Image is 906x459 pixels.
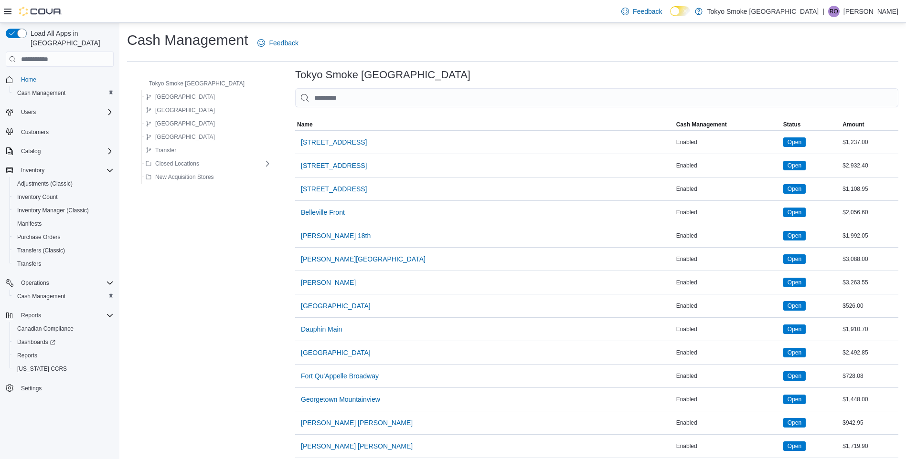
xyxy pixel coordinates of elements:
[17,165,48,176] button: Inventory
[783,231,806,240] span: Open
[10,335,117,349] a: Dashboards
[155,133,215,141] span: [GEOGRAPHIC_DATA]
[21,147,41,155] span: Catalog
[17,125,114,137] span: Customers
[301,254,426,264] span: [PERSON_NAME][GEOGRAPHIC_DATA]
[297,273,360,292] button: [PERSON_NAME]
[301,301,371,311] span: [GEOGRAPHIC_DATA]
[674,323,781,335] div: Enabled
[297,343,374,362] button: [GEOGRAPHIC_DATA]
[676,121,727,128] span: Cash Management
[127,31,248,50] h1: Cash Management
[297,390,384,409] button: Georgetown Mountainview
[297,366,383,386] button: Fort Qu'Appelle Broadway
[142,104,219,116] button: [GEOGRAPHIC_DATA]
[295,119,674,130] button: Name
[17,292,65,300] span: Cash Management
[10,190,117,204] button: Inventory Count
[155,120,215,127] span: [GEOGRAPHIC_DATA]
[783,254,806,264] span: Open
[788,185,801,193] span: Open
[301,324,342,334] span: Dauphin Main
[633,7,662,16] span: Feedback
[301,184,367,194] span: [STREET_ADDRESS]
[841,417,898,428] div: $942.95
[13,205,114,216] span: Inventory Manager (Classic)
[841,277,898,288] div: $3,263.55
[788,348,801,357] span: Open
[788,302,801,310] span: Open
[17,165,114,176] span: Inventory
[301,278,356,287] span: [PERSON_NAME]
[674,277,781,288] div: Enabled
[783,348,806,357] span: Open
[783,441,806,451] span: Open
[674,160,781,171] div: Enabled
[13,258,114,270] span: Transfers
[10,349,117,362] button: Reports
[828,6,840,17] div: Raina Olson
[10,204,117,217] button: Inventory Manager (Classic)
[254,33,302,52] a: Feedback
[17,247,65,254] span: Transfers (Classic)
[783,395,806,404] span: Open
[674,347,781,358] div: Enabled
[21,279,49,287] span: Operations
[841,253,898,265] div: $3,088.00
[142,158,203,169] button: Closed Locations
[843,6,898,17] p: [PERSON_NAME]
[13,350,41,361] a: Reports
[17,73,114,85] span: Home
[13,258,45,270] a: Transfers
[781,119,841,130] button: Status
[17,277,53,289] button: Operations
[13,350,114,361] span: Reports
[788,231,801,240] span: Open
[674,300,781,312] div: Enabled
[788,442,801,450] span: Open
[13,218,114,229] span: Manifests
[783,418,806,428] span: Open
[21,385,42,392] span: Settings
[21,128,49,136] span: Customers
[13,191,62,203] a: Inventory Count
[10,230,117,244] button: Purchase Orders
[13,178,76,189] a: Adjustments (Classic)
[297,296,374,315] button: [GEOGRAPHIC_DATA]
[27,29,114,48] span: Load All Apps in [GEOGRAPHIC_DATA]
[17,365,67,373] span: [US_STATE] CCRS
[155,93,215,101] span: [GEOGRAPHIC_DATA]
[707,6,819,17] p: Tokyo Smoke [GEOGRAPHIC_DATA]
[13,291,69,302] a: Cash Management
[297,437,416,456] button: [PERSON_NAME] [PERSON_NAME]
[841,230,898,241] div: $1,992.05
[783,208,806,217] span: Open
[13,245,69,256] a: Transfers (Classic)
[2,381,117,395] button: Settings
[841,160,898,171] div: $2,932.40
[788,395,801,404] span: Open
[142,171,218,183] button: New Acquisition Stores
[21,312,41,319] span: Reports
[142,145,180,156] button: Transfer
[301,395,380,404] span: Georgetown Mountainview
[841,207,898,218] div: $2,056.60
[17,310,114,321] span: Reports
[788,278,801,287] span: Open
[155,146,176,154] span: Transfer
[301,441,413,451] span: [PERSON_NAME] [PERSON_NAME]
[297,413,416,432] button: [PERSON_NAME] [PERSON_NAME]
[13,336,59,348] a: Dashboards
[10,244,117,257] button: Transfers (Classic)
[17,325,74,333] span: Canadian Compliance
[17,382,114,394] span: Settings
[297,320,346,339] button: Dauphin Main
[301,371,379,381] span: Fort Qu'Appelle Broadway
[822,6,824,17] p: |
[788,138,801,146] span: Open
[674,417,781,428] div: Enabled
[297,203,349,222] button: Belleville Front
[2,276,117,290] button: Operations
[17,89,65,97] span: Cash Management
